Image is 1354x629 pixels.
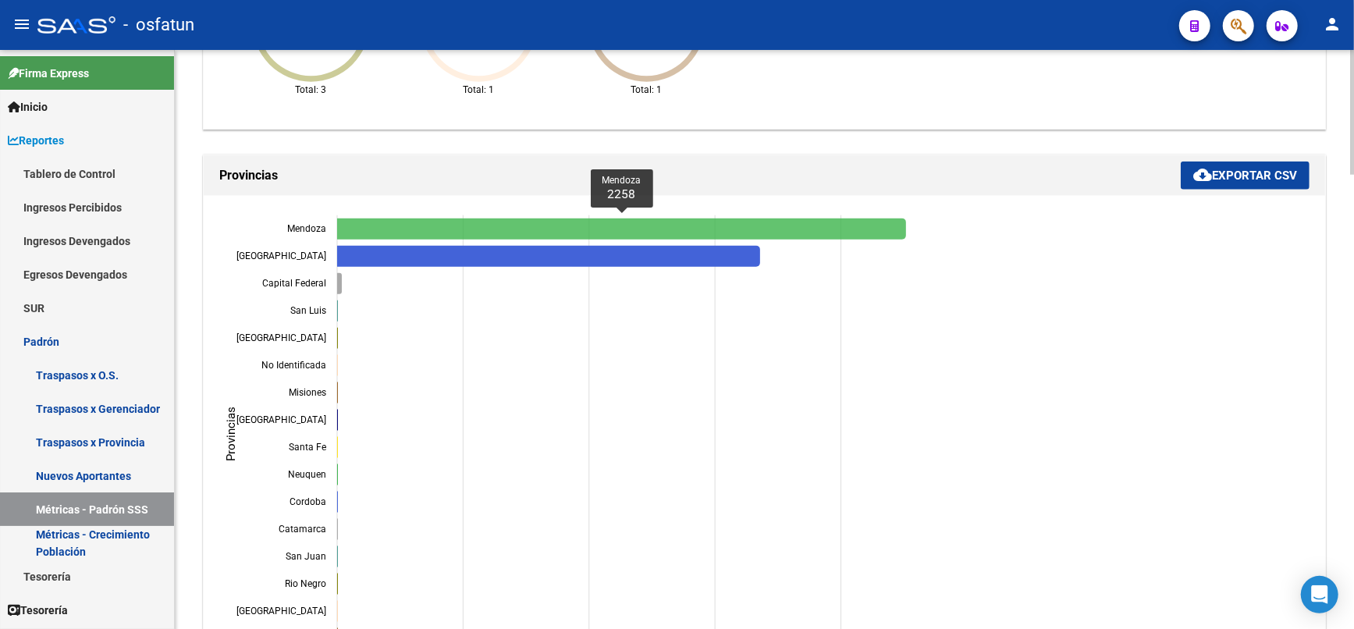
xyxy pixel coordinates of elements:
[236,414,326,425] text: [GEOGRAPHIC_DATA]
[8,98,48,115] span: Inicio
[219,163,1181,188] h1: Provincias
[290,496,326,507] text: Cordoba
[337,464,338,485] path: Neuquen 3
[1301,576,1338,613] div: Open Intercom Messenger
[337,246,760,267] path: Buenos Aires 1679
[337,437,338,458] path: Santa Fe 3
[262,278,326,289] text: Capital Federal
[631,85,663,96] text: Total: 1
[337,492,338,513] path: Cordoba 2
[337,410,338,431] path: Tierra del Fuego 3
[337,355,338,376] path: No Identificada 4
[337,601,338,622] path: Jujuy 1
[261,360,326,371] text: No Identificada
[337,546,338,567] path: San Juan 2
[285,578,326,589] text: Rio Negro
[8,65,89,82] span: Firma Express
[337,273,342,294] path: Capital Federal 21
[290,305,326,316] text: San Luis
[289,387,326,398] text: Misiones
[1181,162,1310,190] button: Exportar CSV
[224,407,238,461] text: Provincias
[296,85,327,96] text: Total: 3
[337,382,338,403] path: Misiones 4
[279,524,326,535] text: Catamarca
[287,223,326,234] text: Mendoza
[286,551,326,562] text: San Juan
[236,332,326,343] text: [GEOGRAPHIC_DATA]
[288,469,326,480] text: Neuquen
[1193,165,1212,184] mat-icon: cloud_download
[337,219,906,240] path: Mendoza 2258
[1193,169,1297,183] span: Exportar CSV
[464,85,495,96] text: Total: 1
[123,8,194,42] span: - osfatun
[337,519,338,540] path: Catamarca 2
[337,328,338,349] path: La Rioja 4
[337,300,338,322] path: San Luis 6
[1323,15,1342,34] mat-icon: person
[236,251,326,261] text: [GEOGRAPHIC_DATA]
[236,606,326,617] text: [GEOGRAPHIC_DATA]
[289,442,326,453] text: Santa Fe
[8,132,64,149] span: Reportes
[8,602,68,619] span: Tesorería
[337,574,338,595] path: Rio Negro 1
[12,15,31,34] mat-icon: menu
